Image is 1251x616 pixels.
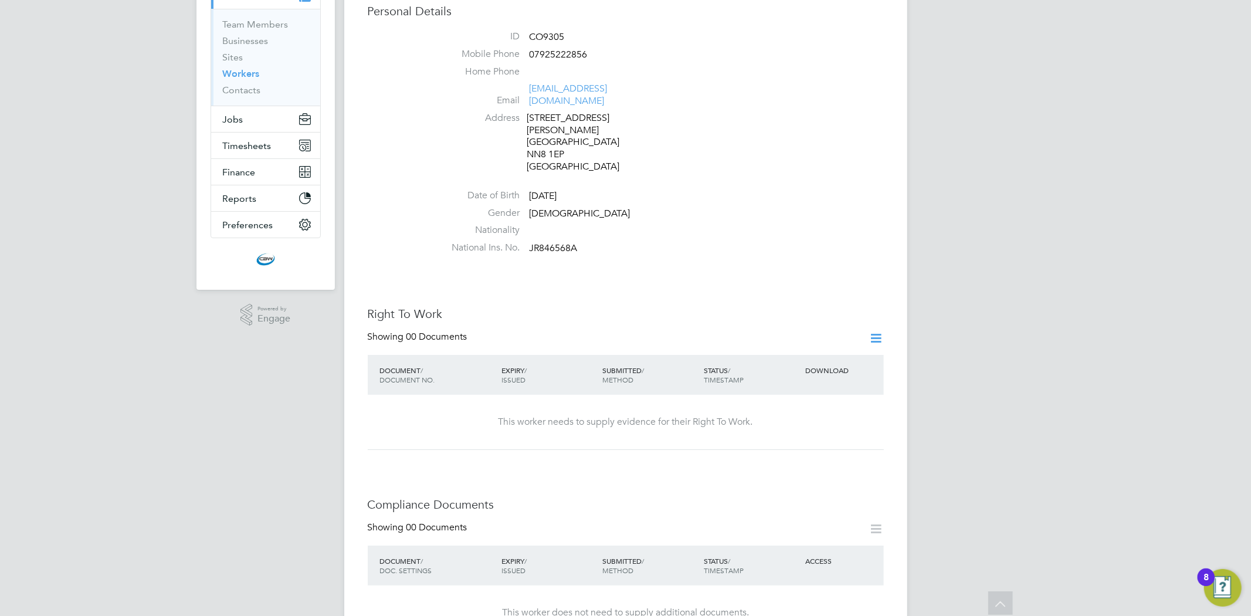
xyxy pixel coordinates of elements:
[530,31,565,43] span: CO9305
[368,331,470,343] div: Showing
[603,566,634,575] span: METHOD
[499,550,600,581] div: EXPIRY
[524,365,527,375] span: /
[380,566,432,575] span: DOC. SETTINGS
[642,365,645,375] span: /
[728,556,730,566] span: /
[223,35,269,46] a: Businesses
[642,556,645,566] span: /
[368,497,884,512] h3: Compliance Documents
[256,250,275,269] img: cbwstaffingsolutions-logo-retina.png
[438,48,520,60] label: Mobile Phone
[368,522,470,534] div: Showing
[223,52,243,63] a: Sites
[728,365,730,375] span: /
[223,19,289,30] a: Team Members
[530,49,588,60] span: 07925222856
[421,556,423,566] span: /
[257,314,290,324] span: Engage
[380,375,435,384] span: DOCUMENT NO.
[223,140,272,151] span: Timesheets
[368,306,884,321] h3: Right To Work
[501,375,526,384] span: ISSUED
[211,212,320,238] button: Preferences
[223,84,261,96] a: Contacts
[211,185,320,211] button: Reports
[704,566,744,575] span: TIMESTAMP
[1203,577,1209,593] div: 8
[223,193,257,204] span: Reports
[438,242,520,254] label: National Ins. No.
[530,208,630,219] span: [DEMOGRAPHIC_DATA]
[438,31,520,43] label: ID
[438,94,520,107] label: Email
[600,550,701,581] div: SUBMITTED
[406,331,467,343] span: 00 Documents
[802,360,883,381] div: DOWNLOAD
[438,66,520,78] label: Home Phone
[701,360,802,390] div: STATUS
[377,550,499,581] div: DOCUMENT
[223,219,273,231] span: Preferences
[223,68,260,79] a: Workers
[600,360,701,390] div: SUBMITTED
[701,550,802,581] div: STATUS
[499,360,600,390] div: EXPIRY
[211,106,320,132] button: Jobs
[211,9,320,106] div: Network
[603,375,634,384] span: METHOD
[240,304,290,326] a: Powered byEngage
[802,550,883,571] div: ACCESS
[438,189,520,202] label: Date of Birth
[421,365,423,375] span: /
[211,133,320,158] button: Timesheets
[438,112,520,124] label: Address
[379,416,872,428] div: This worker needs to supply evidence for their Right To Work.
[257,304,290,314] span: Powered by
[406,522,467,533] span: 00 Documents
[368,4,884,19] h3: Personal Details
[524,556,527,566] span: /
[377,360,499,390] div: DOCUMENT
[704,375,744,384] span: TIMESTAMP
[211,250,321,269] a: Go to home page
[530,83,608,107] a: [EMAIL_ADDRESS][DOMAIN_NAME]
[438,224,520,236] label: Nationality
[530,242,578,254] span: JR846568A
[223,167,256,178] span: Finance
[527,112,639,173] div: [STREET_ADDRESS][PERSON_NAME] [GEOGRAPHIC_DATA] NN8 1EP [GEOGRAPHIC_DATA]
[211,159,320,185] button: Finance
[223,114,243,125] span: Jobs
[530,190,557,202] span: [DATE]
[1204,569,1242,607] button: Open Resource Center, 8 new notifications
[438,207,520,219] label: Gender
[501,566,526,575] span: ISSUED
